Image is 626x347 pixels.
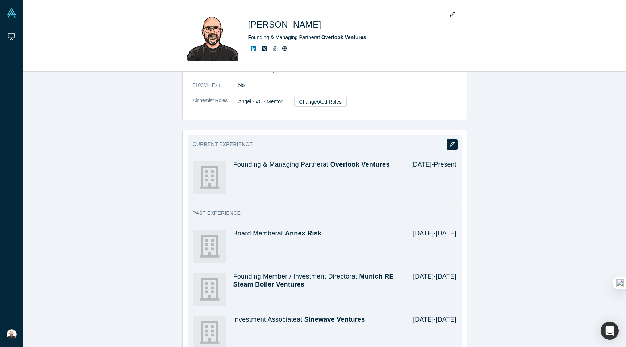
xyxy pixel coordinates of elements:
[187,11,238,61] img: Amir Kabir's Profile Image
[248,34,366,40] span: Founding & Managing Partner at
[233,273,403,288] h4: Founding Member / Investment Director at
[321,34,366,40] a: Overlook Ventures
[193,209,446,217] h3: Past Experience
[238,97,456,107] dd: Angel · VC · Mentor
[403,273,456,306] div: [DATE] - [DATE]
[233,230,403,238] h4: Board Member at
[193,161,226,194] img: Overlook Ventures's Logo
[233,316,403,324] h4: Investment Associate at
[285,230,322,237] a: Annex Risk
[233,273,394,288] a: Munich RE Steam Boiler Ventures
[330,161,390,168] a: Overlook Ventures
[193,230,226,263] img: Annex Risk's Logo
[7,8,17,18] img: Alchemist Vault Logo
[304,316,365,323] a: Sinewave Ventures
[403,230,456,263] div: [DATE] - [DATE]
[616,279,624,287] img: one_i.png
[238,81,456,89] dd: No
[401,161,456,194] div: [DATE] - Present
[248,18,321,31] h1: [PERSON_NAME]
[193,273,226,306] img: Munich RE Steam Boiler Ventures's Logo
[193,141,446,148] h3: Current Experience
[294,97,347,107] a: Change/Add Roles
[233,161,401,169] h4: Founding & Managing Partner at
[7,329,17,339] img: Amir Kabir's Account
[193,97,238,114] dt: Alchemist Roles
[193,81,238,97] dt: $100M+ Exit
